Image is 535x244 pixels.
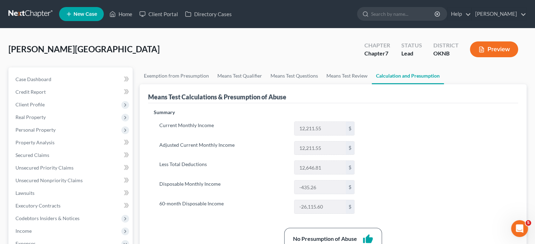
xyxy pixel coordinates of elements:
[294,161,346,174] input: 0.00
[148,93,286,101] div: Means Test Calculations & Presumption of Abuse
[346,180,354,194] div: $
[10,73,133,86] a: Case Dashboard
[156,160,291,174] label: Less Total Deductions
[364,41,390,50] div: Chapter
[8,44,160,54] span: [PERSON_NAME][GEOGRAPHIC_DATA]
[156,121,291,136] label: Current Monthly Income
[385,50,388,57] span: 7
[433,41,459,50] div: District
[511,220,528,237] iframe: Intercom live chat
[140,67,213,84] a: Exemption from Presumption
[293,235,357,243] div: No Presumption of Abuse
[74,12,97,17] span: New Case
[294,141,346,155] input: 0.00
[294,200,346,213] input: 0.00
[364,50,390,58] div: Chapter
[401,50,422,58] div: Lead
[15,76,51,82] span: Case Dashboard
[346,161,354,174] div: $
[371,7,435,20] input: Search by name...
[154,109,360,116] p: Summary
[346,122,354,135] div: $
[106,8,136,20] a: Home
[433,50,459,58] div: OKNB
[10,136,133,149] a: Property Analysis
[472,8,526,20] a: [PERSON_NAME]
[15,139,55,145] span: Property Analysis
[15,101,45,107] span: Client Profile
[15,215,79,221] span: Codebtors Insiders & Notices
[15,190,34,196] span: Lawsuits
[15,165,74,171] span: Unsecured Priority Claims
[15,127,56,133] span: Personal Property
[136,8,181,20] a: Client Portal
[294,180,346,194] input: 0.00
[156,141,291,155] label: Adjusted Current Monthly Income
[15,152,49,158] span: Secured Claims
[15,228,32,234] span: Income
[401,41,422,50] div: Status
[10,161,133,174] a: Unsecured Priority Claims
[526,220,531,226] span: 5
[15,203,60,209] span: Executory Contracts
[10,149,133,161] a: Secured Claims
[181,8,235,20] a: Directory Cases
[10,187,133,199] a: Lawsuits
[346,141,354,155] div: $
[10,174,133,187] a: Unsecured Nonpriority Claims
[10,199,133,212] a: Executory Contracts
[322,67,372,84] a: Means Test Review
[15,114,46,120] span: Real Property
[15,177,83,183] span: Unsecured Nonpriority Claims
[156,180,291,194] label: Disposable Monthly Income
[15,89,46,95] span: Credit Report
[294,122,346,135] input: 0.00
[10,86,133,98] a: Credit Report
[470,41,518,57] button: Preview
[372,67,444,84] a: Calculation and Presumption
[156,200,291,214] label: 60-month Disposable Income
[346,200,354,213] div: $
[447,8,471,20] a: Help
[213,67,266,84] a: Means Test Qualifier
[266,67,322,84] a: Means Test Questions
